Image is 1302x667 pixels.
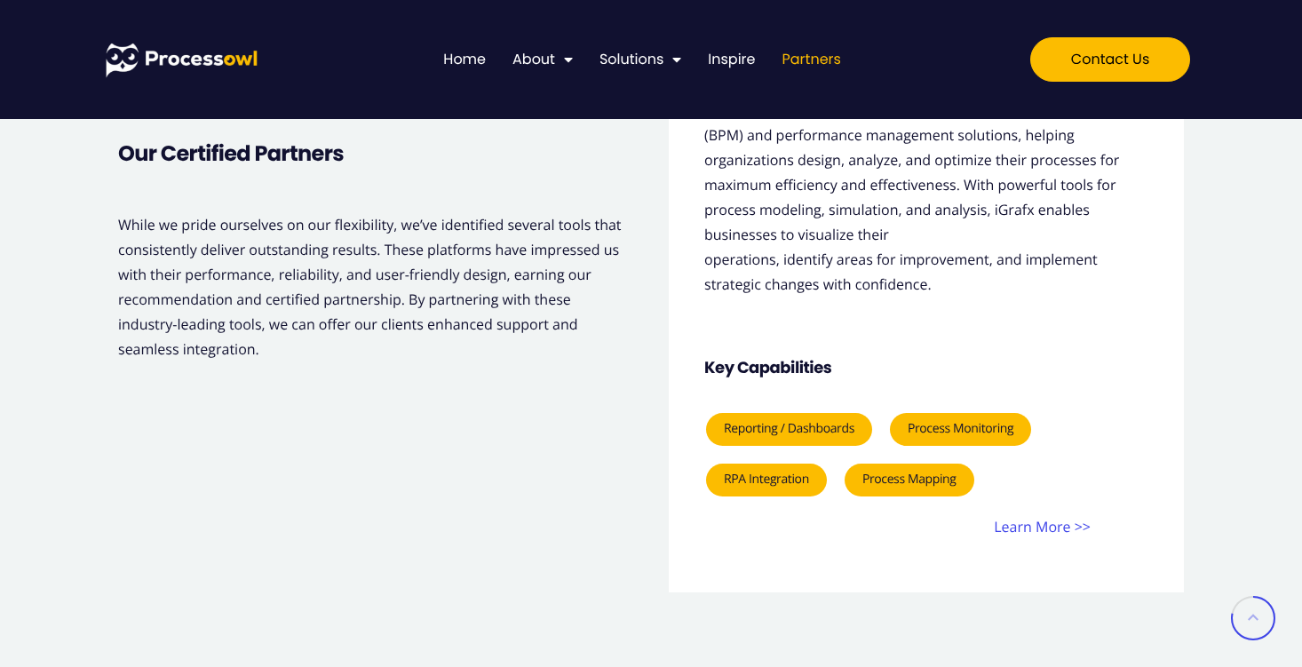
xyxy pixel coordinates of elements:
[599,48,681,71] a: Solutions
[782,48,841,71] a: Partners
[512,48,573,71] a: About
[443,48,486,71] a: Home
[704,100,744,120] a: iGrafx
[908,422,1013,437] h2: Process Monitoring
[704,98,1124,297] p: is a premier provider of business process management (BPM) and performance management solutions, ...
[704,359,1148,378] h2: Key Capabilities
[862,472,957,488] h2: Process Mapping
[708,48,755,71] a: Inspire
[443,48,841,71] nav: Menu
[724,472,809,488] h2: RPA Integration
[118,212,633,361] p: While we pride ourselves on our flexibility, we’ve identified several tools that consistently del...
[118,142,417,168] h2: Our Certified Partners
[1030,37,1190,82] a: Contact us
[706,514,1091,539] p: Learn More >>
[1071,52,1149,67] span: Contact us
[724,422,854,437] h2: Reporting / Dashboards​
